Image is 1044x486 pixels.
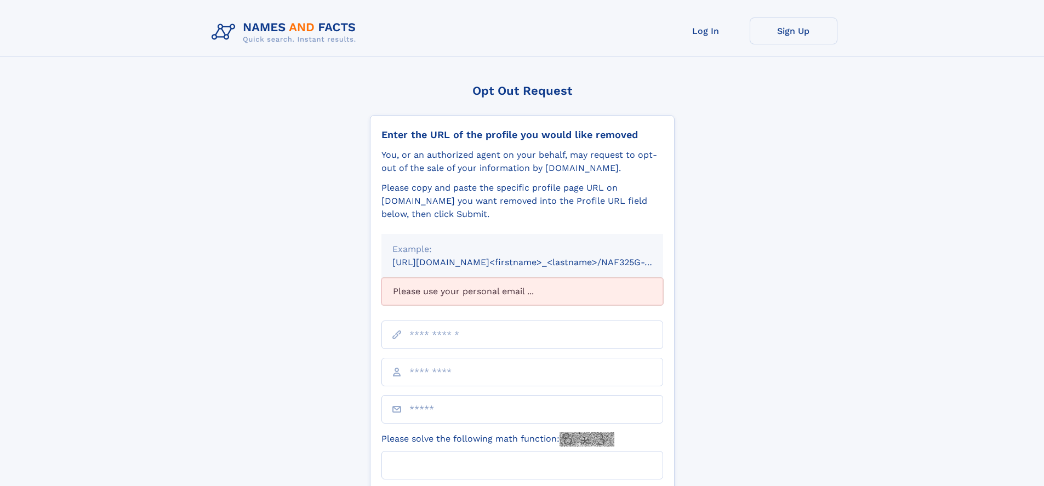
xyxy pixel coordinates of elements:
div: Please copy and paste the specific profile page URL on [DOMAIN_NAME] you want removed into the Pr... [381,181,663,221]
img: Logo Names and Facts [207,18,365,47]
div: Enter the URL of the profile you would like removed [381,129,663,141]
div: You, or an authorized agent on your behalf, may request to opt-out of the sale of your informatio... [381,148,663,175]
a: Log In [662,18,750,44]
a: Sign Up [750,18,837,44]
div: Example: [392,243,652,256]
div: Opt Out Request [370,84,675,98]
div: Please use your personal email ... [381,278,663,305]
label: Please solve the following math function: [381,432,614,447]
small: [URL][DOMAIN_NAME]<firstname>_<lastname>/NAF325G-xxxxxxxx [392,257,684,267]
